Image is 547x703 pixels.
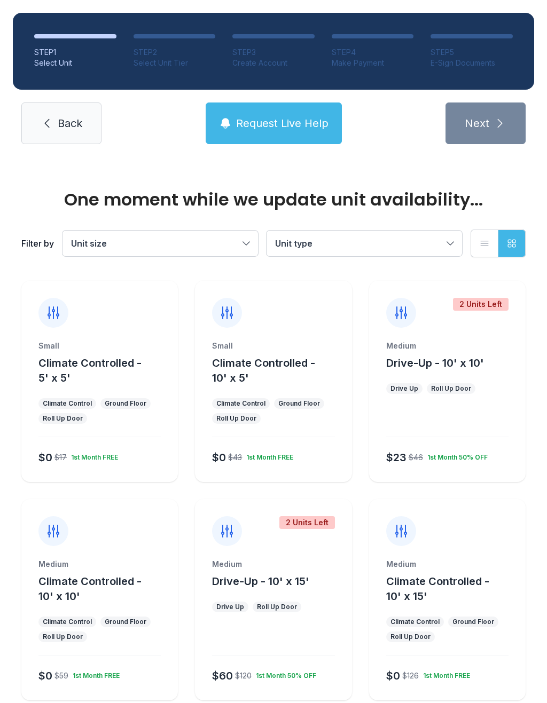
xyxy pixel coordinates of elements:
[386,574,521,604] button: Climate Controlled - 10' x 15'
[235,670,252,681] div: $120
[38,450,52,465] div: $0
[390,633,431,641] div: Roll Up Door
[386,356,484,370] button: Drive-Up - 10' x 10'
[38,341,161,351] div: Small
[452,618,494,626] div: Ground Floor
[216,414,256,423] div: Roll Up Door
[212,356,347,385] button: Climate Controlled - 10' x 5'
[38,575,142,603] span: Climate Controlled - 10' x 10'
[54,452,67,463] div: $17
[419,667,470,680] div: 1st Month FREE
[134,58,216,68] div: Select Unit Tier
[21,191,526,208] div: One moment while we update unit availability...
[236,116,329,131] span: Request Live Help
[228,452,242,463] div: $43
[105,399,146,408] div: Ground Floor
[465,116,489,131] span: Next
[453,298,509,311] div: 2 Units Left
[431,47,513,58] div: STEP 5
[267,231,462,256] button: Unit type
[212,559,334,570] div: Medium
[212,357,315,384] span: Climate Controlled - 10' x 5'
[332,58,414,68] div: Make Payment
[43,414,83,423] div: Roll Up Door
[212,450,226,465] div: $0
[279,516,335,529] div: 2 Units Left
[390,384,418,393] div: Drive Up
[278,399,320,408] div: Ground Floor
[38,356,174,385] button: Climate Controlled - 5' x 5'
[38,357,142,384] span: Climate Controlled - 5' x 5'
[212,341,334,351] div: Small
[232,58,315,68] div: Create Account
[257,603,297,611] div: Roll Up Door
[68,667,120,680] div: 1st Month FREE
[332,47,414,58] div: STEP 4
[275,238,312,249] span: Unit type
[212,668,233,683] div: $60
[38,574,174,604] button: Climate Controlled - 10' x 10'
[216,603,244,611] div: Drive Up
[386,575,489,603] span: Climate Controlled - 10' x 15'
[386,559,509,570] div: Medium
[134,47,216,58] div: STEP 2
[38,559,161,570] div: Medium
[212,575,309,588] span: Drive-Up - 10' x 15'
[386,341,509,351] div: Medium
[43,633,83,641] div: Roll Up Door
[431,384,471,393] div: Roll Up Door
[386,668,400,683] div: $0
[43,618,92,626] div: Climate Control
[390,618,440,626] div: Climate Control
[252,667,316,680] div: 1st Month 50% OFF
[38,668,52,683] div: $0
[54,670,68,681] div: $59
[21,237,54,250] div: Filter by
[431,58,513,68] div: E-Sign Documents
[58,116,82,131] span: Back
[232,47,315,58] div: STEP 3
[71,238,107,249] span: Unit size
[409,452,423,463] div: $46
[216,399,265,408] div: Climate Control
[242,449,293,462] div: 1st Month FREE
[105,618,146,626] div: Ground Floor
[34,47,116,58] div: STEP 1
[402,670,419,681] div: $126
[386,450,407,465] div: $23
[423,449,488,462] div: 1st Month 50% OFF
[62,231,258,256] button: Unit size
[67,449,118,462] div: 1st Month FREE
[34,58,116,68] div: Select Unit
[212,574,309,589] button: Drive-Up - 10' x 15'
[386,357,484,369] span: Drive-Up - 10' x 10'
[43,399,92,408] div: Climate Control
